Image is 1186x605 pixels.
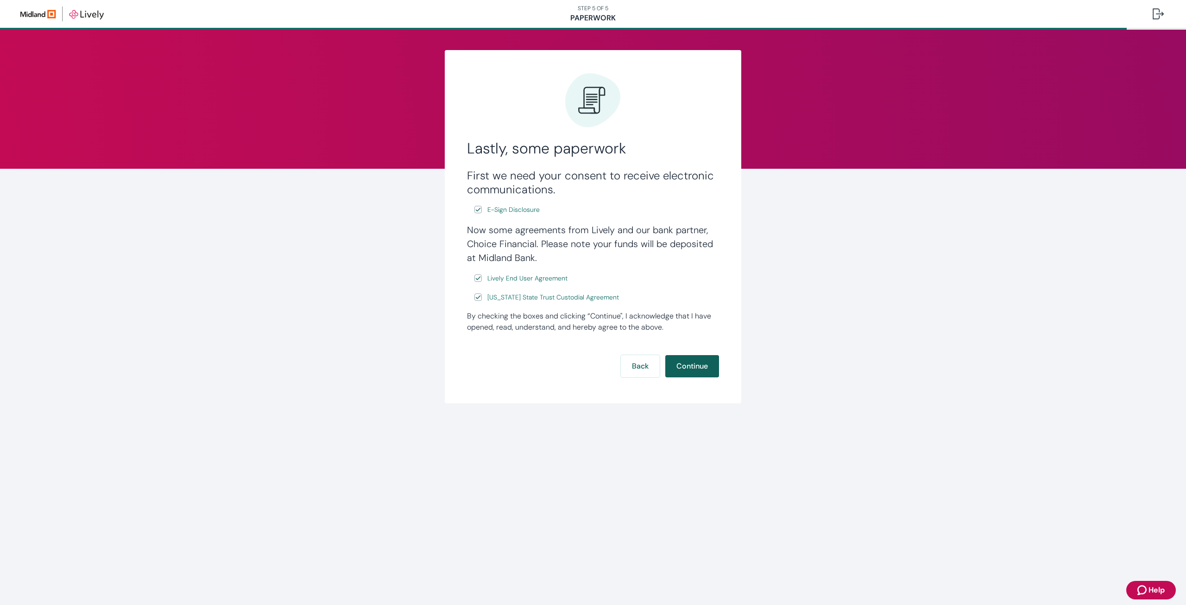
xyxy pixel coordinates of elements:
span: Help [1148,585,1165,596]
button: Continue [665,355,719,377]
span: Lively End User Agreement [487,274,568,283]
span: [US_STATE] State Trust Custodial Agreement [487,293,619,302]
button: Zendesk support iconHelp [1126,581,1176,599]
button: Back [621,355,660,377]
h4: Now some agreements from Lively and our bank partner, Choice Financial. Please note your funds wi... [467,223,719,265]
a: e-sign disclosure document [486,273,569,284]
img: Lively [20,6,104,21]
span: E-Sign Disclosure [487,205,540,215]
svg: Zendesk support icon [1137,585,1148,596]
h3: First we need your consent to receive electronic communications. [467,169,719,197]
h2: Lastly, some paperwork [467,139,719,158]
a: e-sign disclosure document [486,292,621,303]
button: Log out [1145,3,1171,25]
a: e-sign disclosure document [486,204,542,216]
div: By checking the boxes and clicking “Continue", I acknowledge that I have opened, read, understand... [467,311,719,333]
